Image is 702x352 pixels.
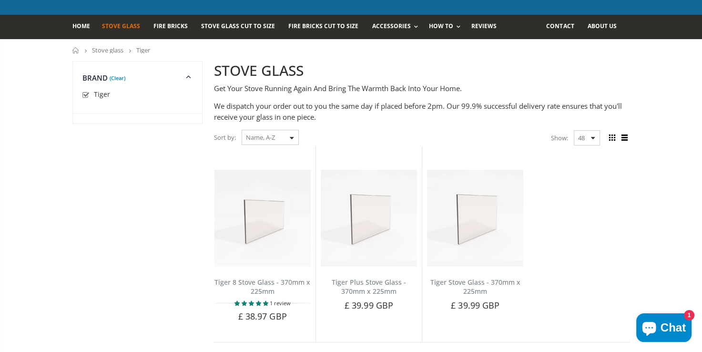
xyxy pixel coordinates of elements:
[607,133,618,143] span: Grid view
[201,22,275,30] span: Stove Glass Cut To Size
[372,22,410,30] span: Accessories
[110,77,125,79] a: (Clear)
[471,15,504,39] a: Reviews
[153,22,188,30] span: Fire Bricks
[214,129,236,146] span: Sort by:
[427,170,523,266] img: Tiger Stove Glass
[430,278,520,296] a: Tiger Stove Glass - 370mm x 225mm
[546,15,581,39] a: Contact
[92,46,123,54] a: Stove glass
[102,22,140,30] span: Stove Glass
[201,15,282,39] a: Stove Glass Cut To Size
[546,22,574,30] span: Contact
[633,313,694,344] inbox-online-store-chat: Shopify online store chat
[214,278,310,296] a: Tiger 8 Stove Glass - 370mm x 225mm
[72,15,97,39] a: Home
[332,278,406,296] a: Tiger Plus Stove Glass - 370mm x 225mm
[82,73,108,83] span: Brand
[321,170,417,266] img: Tiger Plus Stove Glass
[429,15,465,39] a: How To
[270,300,291,307] span: 1 review
[153,15,195,39] a: Fire Bricks
[345,300,393,311] span: £ 39.99 GBP
[288,22,358,30] span: Fire Bricks Cut To Size
[620,133,630,143] span: List view
[587,15,623,39] a: About us
[471,22,497,30] span: Reviews
[587,22,616,30] span: About us
[551,130,568,145] span: Show:
[72,22,90,30] span: Home
[429,22,453,30] span: How To
[451,300,499,311] span: £ 39.99 GBP
[288,15,366,39] a: Fire Bricks Cut To Size
[136,46,150,54] span: Tiger
[372,15,422,39] a: Accessories
[72,47,80,53] a: Home
[214,83,630,94] p: Get Your Stove Running Again And Bring The Warmth Back Into Your Home.
[214,61,630,81] h2: STOVE GLASS
[214,170,311,266] img: Tiger 8 Stove Glass
[238,311,287,322] span: £ 38.97 GBP
[94,90,110,99] span: Tiger
[214,101,630,122] p: We dispatch your order out to you the same day if placed before 2pm. Our 99.9% successful deliver...
[234,300,270,307] span: 5.00 stars
[102,15,147,39] a: Stove Glass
